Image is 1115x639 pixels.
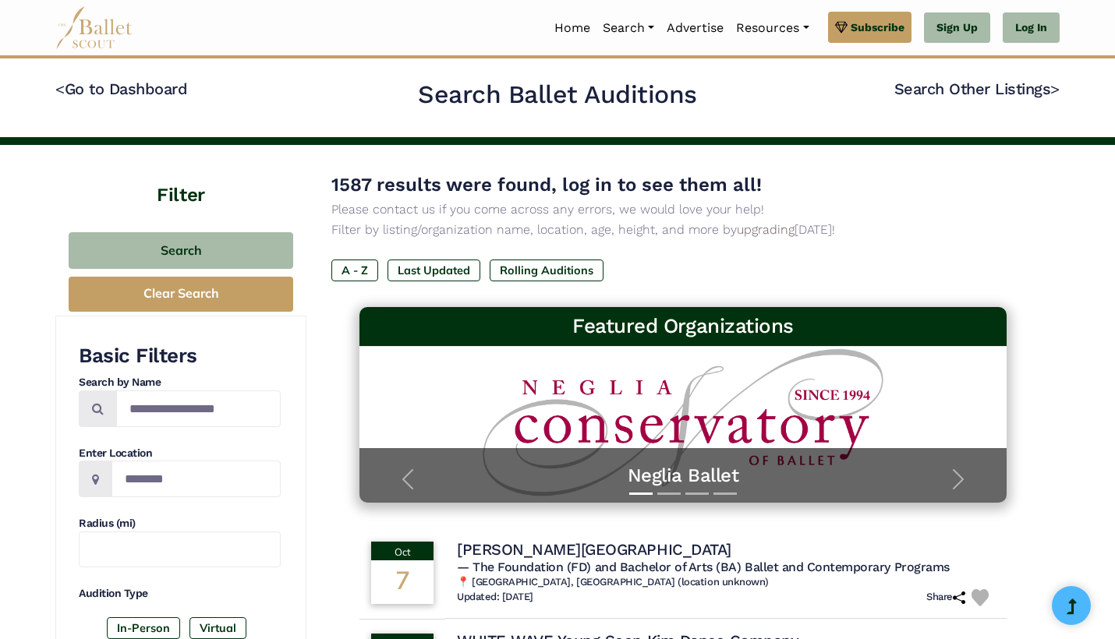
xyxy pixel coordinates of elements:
[371,542,434,560] div: Oct
[79,446,281,461] h4: Enter Location
[685,485,709,503] button: Slide 3
[69,232,293,269] button: Search
[737,222,795,237] a: upgrading
[69,277,293,312] button: Clear Search
[926,591,965,604] h6: Share
[457,560,950,574] span: — The Foundation (FD) and Bachelor of Arts (BA) Ballet and Contemporary Programs
[828,12,911,43] a: Subscribe
[629,485,653,503] button: Slide 1
[55,145,306,209] h4: Filter
[457,539,731,560] h4: [PERSON_NAME][GEOGRAPHIC_DATA]
[331,174,762,196] span: 1587 results were found, log in to see them all!
[372,313,994,340] h3: Featured Organizations
[331,220,1035,240] p: Filter by listing/organization name, location, age, height, and more by [DATE]!
[371,560,434,604] div: 7
[331,199,1035,220] p: Please contact us if you come across any errors, we would love your help!
[657,485,681,503] button: Slide 2
[457,576,995,589] h6: 📍 [GEOGRAPHIC_DATA], [GEOGRAPHIC_DATA] (location unknown)
[79,586,281,602] h4: Audition Type
[189,617,246,639] label: Virtual
[490,259,604,281] label: Rolling Auditions
[596,12,660,44] a: Search
[548,12,596,44] a: Home
[111,461,281,497] input: Location
[116,390,281,427] input: Search by names...
[79,516,281,531] h4: Radius (mi)
[79,343,281,369] h3: Basic Filters
[1003,12,1060,44] a: Log In
[55,79,187,98] a: <Go to Dashboard
[835,19,848,36] img: gem.svg
[107,617,180,639] label: In-Person
[79,375,281,390] h4: Search by Name
[894,79,1060,98] a: Search Other Listings>
[730,12,815,44] a: Resources
[55,79,65,98] code: <
[660,12,730,44] a: Advertise
[713,485,737,503] button: Slide 4
[375,464,991,488] a: Neglia Ballet
[457,591,533,604] h6: Updated: [DATE]
[388,259,480,281] label: Last Updated
[418,79,697,111] h2: Search Ballet Auditions
[331,259,378,281] label: A - Z
[924,12,990,44] a: Sign Up
[851,19,904,36] span: Subscribe
[1050,79,1060,98] code: >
